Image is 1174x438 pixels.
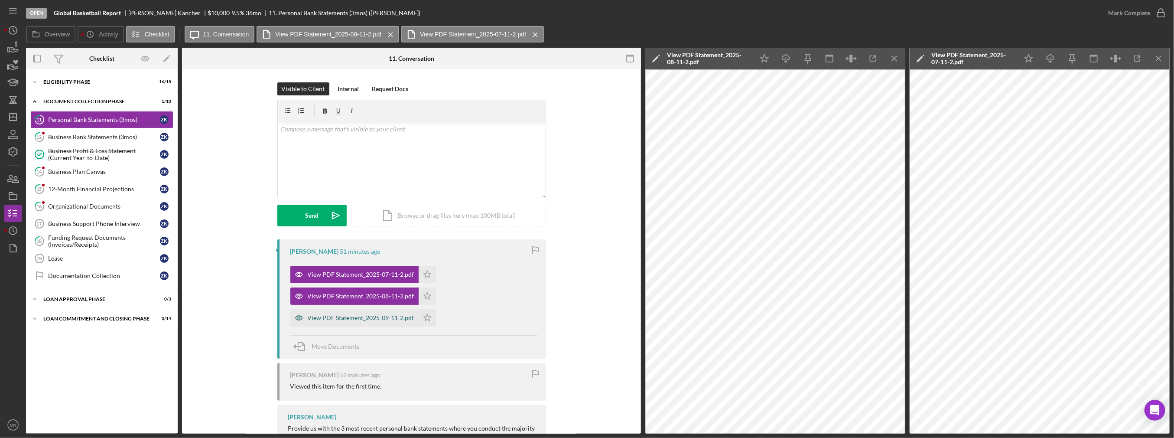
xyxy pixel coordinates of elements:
[156,99,171,104] div: 1 / 10
[312,343,360,350] span: Move Documents
[389,55,434,62] div: 11. Conversation
[160,219,169,228] div: Z K
[99,31,118,38] label: Activity
[372,82,409,95] div: Request Docs
[160,115,169,124] div: Z K
[275,31,381,38] label: View PDF Statement_2025-08-11-2.pdf
[48,186,160,193] div: 12-Month Financial Projections
[231,10,244,16] div: 9.5 %
[128,10,208,16] div: [PERSON_NAME] Kancher
[48,134,160,141] div: Business Bank Statements (3mos)
[160,150,169,159] div: Z K
[160,254,169,263] div: Z K
[43,79,150,85] div: Eligibility Phase
[277,82,329,95] button: Visible to Client
[30,180,173,198] a: 1512-Month Financial ProjectionsZK
[308,293,414,300] div: View PDF Statement_2025-08-11-2.pdf
[340,372,381,379] time: 2025-10-07 19:57
[290,266,436,283] button: View PDF Statement_2025-07-11-2.pdf
[43,316,150,321] div: Loan Commitment and Closing Phase
[1108,4,1150,22] div: Mark Complete
[1099,4,1170,22] button: Mark Complete
[37,169,42,174] tspan: 14
[308,271,414,278] div: View PDF Statement_2025-07-11-2.pdf
[290,372,339,379] div: [PERSON_NAME]
[185,26,255,42] button: 11. Conversation
[43,99,150,104] div: Document Collection Phase
[37,203,42,209] tspan: 16
[4,416,22,434] button: MR
[290,383,382,390] div: Viewed this item for the first time.
[305,205,319,226] div: Send
[26,26,75,42] button: Overview
[288,414,337,421] div: [PERSON_NAME]
[10,423,16,428] text: MR
[126,26,175,42] button: Checklist
[667,52,749,65] div: View PDF Statement_2025-08-11-2.pdf
[30,232,173,250] a: 18Funding Request Documents (Invoices/Receipts)ZK
[203,31,249,38] label: 11. Conversation
[308,314,414,321] div: View PDF Statement_2025-09-11-2.pdf
[48,220,160,227] div: Business Support Phone Interview
[36,221,42,226] tspan: 17
[37,238,42,244] tspan: 18
[89,55,114,62] div: Checklist
[30,146,173,163] a: Business Profit & Loss Statement (Current Year-to-Date)ZK
[290,248,339,255] div: [PERSON_NAME]
[37,134,42,140] tspan: 12
[48,234,160,248] div: Funding Request Documents (Invoices/Receipts)
[78,26,124,42] button: Activity
[246,10,261,16] div: 36 mo
[30,267,173,284] a: Documentation CollectionZK
[160,185,169,193] div: Z K
[401,26,544,42] button: View PDF Statement_2025-07-11-2.pdf
[26,8,47,19] div: Open
[48,272,160,279] div: Documentation Collection
[36,256,42,261] tspan: 19
[48,255,160,262] div: Lease
[30,250,173,267] a: 19LeaseZK
[37,186,42,192] tspan: 15
[30,163,173,180] a: 14Business Plan CanvasZK
[30,128,173,146] a: 12Business Bank Statements (3mos)ZK
[156,316,171,321] div: 0 / 14
[156,79,171,85] div: 16 / 18
[282,82,325,95] div: Visible to Client
[290,309,436,327] button: View PDF Statement_2025-09-11-2.pdf
[340,248,381,255] time: 2025-10-07 19:58
[160,271,169,280] div: Z K
[145,31,169,38] label: Checklist
[48,116,160,123] div: Personal Bank Statements (3mos)
[368,82,413,95] button: Request Docs
[338,82,359,95] div: Internal
[30,111,173,128] a: 11Personal Bank Statements (3mos)ZK
[208,9,230,16] span: $10,000
[269,10,420,16] div: 11. Personal Bank Statements (3mos) ([PERSON_NAME])
[48,203,160,210] div: Organizational Documents
[1145,400,1165,421] div: Open Intercom Messenger
[30,215,173,232] a: 17Business Support Phone InterviewZK
[160,133,169,141] div: Z K
[156,297,171,302] div: 0 / 3
[37,117,42,122] tspan: 11
[160,237,169,245] div: Z K
[420,31,526,38] label: View PDF Statement_2025-07-11-2.pdf
[48,147,160,161] div: Business Profit & Loss Statement (Current Year-to-Date)
[160,167,169,176] div: Z K
[43,297,150,302] div: Loan Approval Phase
[54,10,121,16] b: Global Basketball Report
[290,288,436,305] button: View PDF Statement_2025-08-11-2.pdf
[45,31,70,38] label: Overview
[931,52,1014,65] div: View PDF Statement_2025-07-11-2.pdf
[30,198,173,215] a: 16Organizational DocumentsZK
[290,336,368,357] button: Move Documents
[334,82,364,95] button: Internal
[257,26,399,42] button: View PDF Statement_2025-08-11-2.pdf
[277,205,347,226] button: Send
[160,202,169,211] div: Z K
[48,168,160,175] div: Business Plan Canvas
